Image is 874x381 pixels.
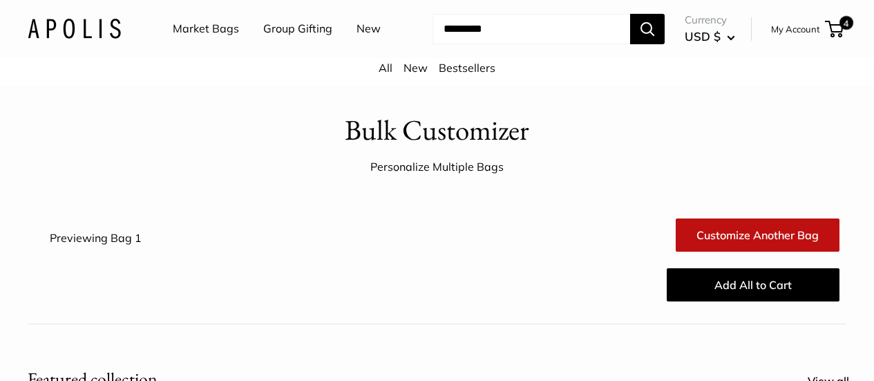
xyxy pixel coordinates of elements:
[173,19,239,39] a: Market Bags
[345,110,529,151] h1: Bulk Customizer
[403,61,428,75] a: New
[839,16,853,30] span: 4
[826,21,844,37] a: 4
[50,231,142,245] span: Previewing Bag 1
[685,26,735,48] button: USD $
[771,21,820,37] a: My Account
[370,157,504,178] div: Personalize Multiple Bags
[630,14,665,44] button: Search
[263,19,332,39] a: Group Gifting
[357,19,381,39] a: New
[685,10,735,30] span: Currency
[676,219,839,252] a: Customize Another Bag
[685,29,721,44] span: USD $
[439,61,495,75] a: Bestsellers
[379,61,392,75] a: All
[667,268,839,301] button: Add All to Cart
[28,19,121,39] img: Apolis
[433,14,630,44] input: Search...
